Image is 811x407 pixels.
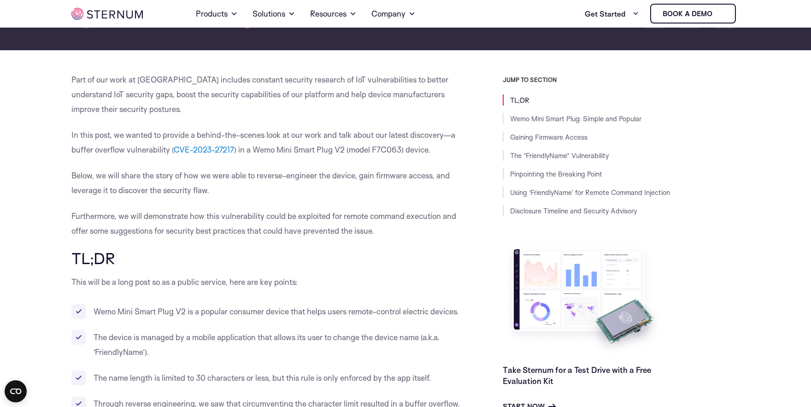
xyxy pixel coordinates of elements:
[503,242,664,357] img: Take Sternum for a Test Drive with a Free Evaluation Kit
[510,96,529,105] a: TL;DR
[510,188,670,197] a: Using ‘FriendlyName’ for Remote Command Injection
[503,76,740,83] h3: JUMP TO SECTION
[253,1,295,27] a: Solutions
[71,275,461,289] p: This will be a long post so as a public service, here are key points:
[71,304,461,319] li: Wemo Mini Smart Plug V2 is a popular consumer device that helps users remote-control electric dev...
[71,168,461,198] p: Below, we will share the story of how we were able to reverse-engineer the device, gain firmware ...
[510,114,641,123] a: Wemo Mini Smart Plug: Simple and Popular
[71,330,461,360] li: The device is managed by a mobile application that allows its user to change the device name (a.k...
[71,72,461,117] p: Part of our work at [GEOGRAPHIC_DATA] includes constant security research of IoT vulnerabilities ...
[510,133,588,142] a: Gaining Firmware Access
[650,4,736,24] a: Book a demo
[71,128,461,157] p: In this post, we wanted to provide a behind-the-scenes look at our work and talk about our latest...
[510,170,602,178] a: Pinpointing the Breaking Point
[5,380,27,402] button: Open CMP widget
[585,5,639,23] a: Get Started
[71,8,143,20] img: sternum iot
[371,1,416,27] a: Company
[510,151,609,160] a: The “FriendlyName” Vulnerability
[174,145,234,154] a: CVE-2023-27217
[71,209,461,238] p: Furthermore, we will demonstrate how this vulnerability could be exploited for remote command exe...
[196,1,238,27] a: Products
[71,249,461,267] h2: TL;DR
[510,206,637,215] a: Disclosure Timeline and Security Advisory
[716,10,723,18] img: sternum iot
[310,1,357,27] a: Resources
